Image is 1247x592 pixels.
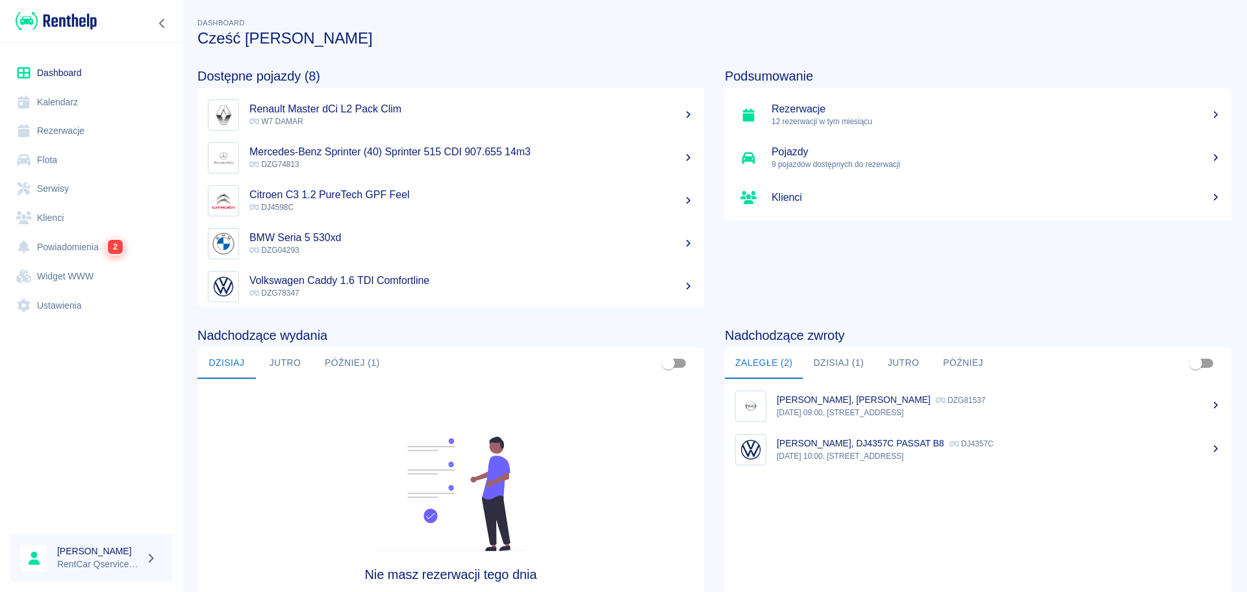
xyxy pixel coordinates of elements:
a: ImageVolkswagen Caddy 1.6 TDI Comfortline DZG78347 [197,265,704,308]
a: Rezerwacje [10,116,172,146]
img: Image [738,437,763,462]
h5: Volkswagen Caddy 1.6 TDI Comfortline [249,274,694,287]
span: DZG04293 [249,246,299,255]
h4: Podsumowanie [725,68,1231,84]
p: 9 pojazdów dostępnych do rezerwacji [772,159,1221,170]
img: Image [211,231,236,256]
button: Dzisiaj (1) [803,348,874,379]
img: Image [211,188,236,213]
span: DJ4598C [249,203,294,212]
a: Flota [10,146,172,175]
span: DZG74813 [249,160,299,169]
a: Rezerwacje12 rezerwacji w tym miesiącu [725,94,1231,136]
span: Pokaż przypisane tylko do mnie [656,351,681,376]
span: 2 [108,240,123,254]
span: Pokaż przypisane tylko do mnie [1183,351,1208,376]
span: DZG78347 [249,289,299,298]
button: Jutro [874,348,933,379]
button: Później (1) [314,348,390,379]
img: Image [211,103,236,127]
button: Później [933,348,994,379]
h5: Rezerwacje [772,103,1221,116]
a: Klienci [10,203,172,233]
a: ImageMercedes-Benz Sprinter (40) Sprinter 515 CDI 907.655 14m3 DZG74813 [197,136,704,179]
h5: BMW Seria 5 530xd [249,231,694,244]
a: Kalendarz [10,88,172,117]
a: Dashboard [10,58,172,88]
h5: Citroen C3 1.2 PureTech GPF Feel [249,188,694,201]
h5: Mercedes-Benz Sprinter (40) Sprinter 515 CDI 907.655 14m3 [249,146,694,159]
button: Zaległe (2) [725,348,803,379]
p: [DATE] 10:00, [STREET_ADDRESS] [777,450,1221,462]
a: Renthelp logo [10,10,97,32]
p: [DATE] 09:00, [STREET_ADDRESS] [777,407,1221,418]
span: Dashboard [197,19,245,27]
p: DZG81537 [936,396,986,405]
span: W7 DAMAR [249,117,303,126]
img: Renthelp logo [16,10,97,32]
h4: Nadchodzące zwroty [725,328,1231,343]
a: ImageCitroen C3 1.2 PureTech GPF Feel DJ4598C [197,179,704,222]
p: DJ4357C [950,439,994,448]
img: Image [738,394,763,418]
h5: Pojazdy [772,146,1221,159]
a: Widget WWW [10,262,172,291]
h5: Renault Master dCi L2 Pack Clim [249,103,694,116]
a: Pojazdy9 pojazdów dostępnych do rezerwacji [725,136,1231,179]
h6: [PERSON_NAME] [57,545,140,558]
h3: Cześć [PERSON_NAME] [197,29,1231,47]
a: ImageBMW Seria 5 530xd DZG04293 [197,222,704,265]
p: RentCar Qservice Damar Parts [57,558,140,571]
h4: Nadchodzące wydania [197,328,704,343]
button: Zwiń nawigację [153,15,172,32]
img: Fleet [367,437,535,551]
button: Jutro [256,348,314,379]
a: Image[PERSON_NAME], [PERSON_NAME] DZG81537[DATE] 09:00, [STREET_ADDRESS] [725,384,1231,428]
h4: Dostępne pojazdy (8) [197,68,704,84]
button: Dzisiaj [197,348,256,379]
a: Image[PERSON_NAME], DJ4357C PASSAT B8 DJ4357C[DATE] 10:00, [STREET_ADDRESS] [725,428,1231,471]
h4: Nie masz rezerwacji tego dnia [261,567,641,582]
h5: Klienci [772,191,1221,204]
a: Powiadomienia2 [10,232,172,262]
p: 12 rezerwacji w tym miesiącu [772,116,1221,127]
img: Image [211,274,236,299]
a: Ustawienia [10,291,172,320]
p: [PERSON_NAME], DJ4357C PASSAT B8 [777,438,944,448]
a: Klienci [725,179,1231,216]
a: ImageRenault Master dCi L2 Pack Clim W7 DAMAR [197,94,704,136]
img: Image [211,146,236,170]
p: [PERSON_NAME], [PERSON_NAME] [777,394,931,405]
a: Serwisy [10,174,172,203]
